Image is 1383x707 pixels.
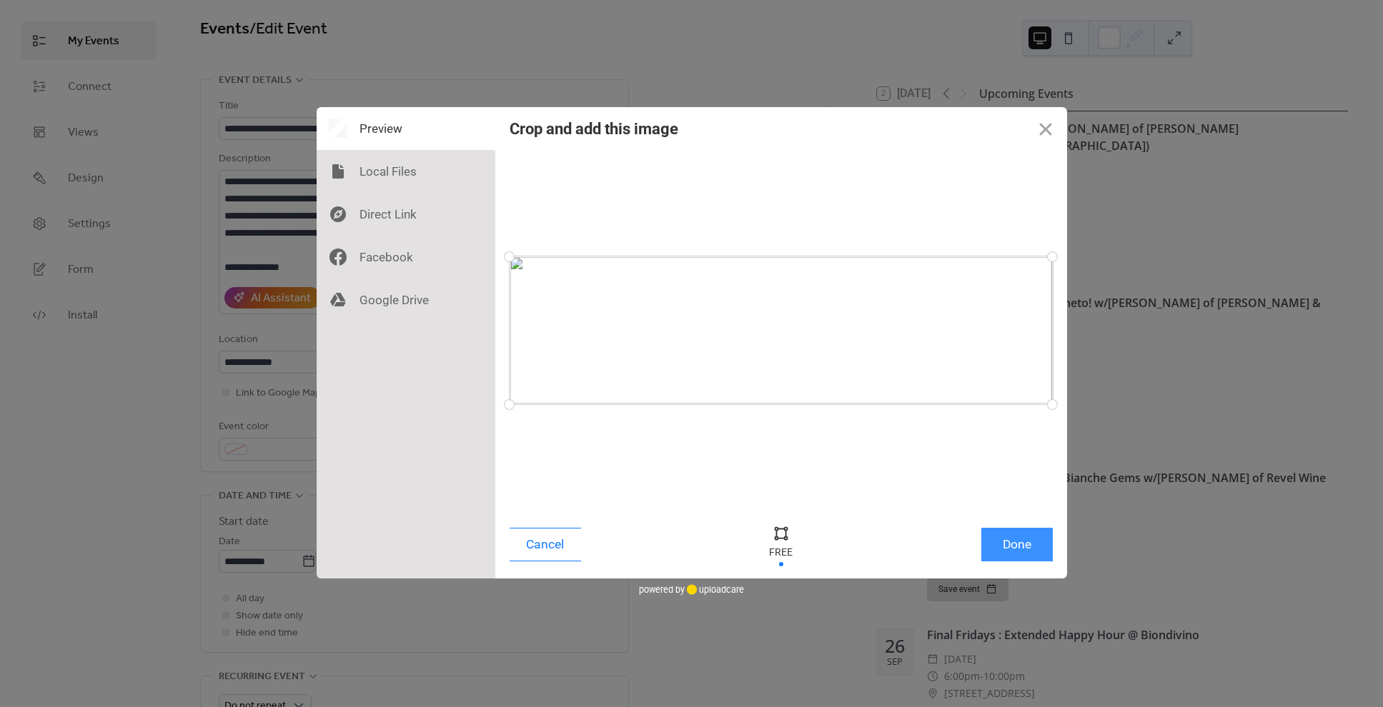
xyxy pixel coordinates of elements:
div: Google Drive [317,279,495,321]
div: Local Files [317,150,495,193]
div: Facebook [317,236,495,279]
div: Preview [317,107,495,150]
button: Cancel [510,528,581,561]
div: powered by [639,578,744,600]
button: Close [1024,107,1067,150]
a: uploadcare [685,584,744,595]
button: Done [981,528,1053,561]
div: Crop and add this image [510,120,678,138]
div: Direct Link [317,193,495,236]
